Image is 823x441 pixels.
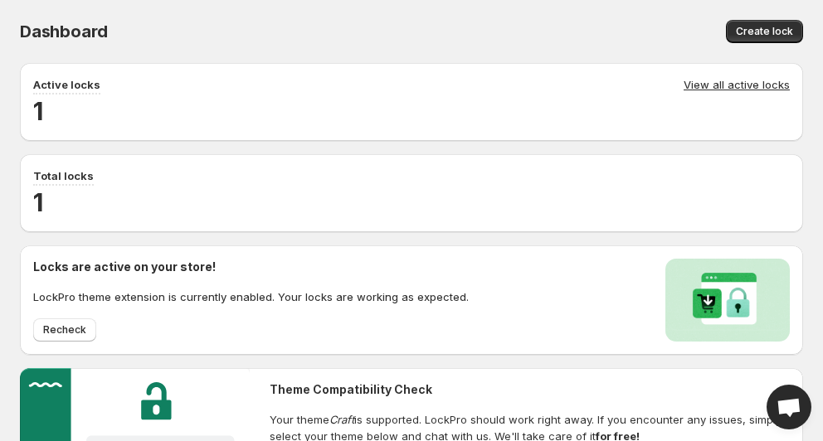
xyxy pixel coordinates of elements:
p: LockPro theme extension is currently enabled. Your locks are working as expected. [33,288,469,305]
p: Total locks [33,167,94,184]
p: Active locks [33,76,100,93]
em: Craft [329,413,354,426]
span: Recheck [43,323,86,337]
h2: Theme Compatibility Check [270,381,790,398]
div: Open chat [767,385,811,429]
button: Recheck [33,318,96,342]
span: Create lock [736,25,793,38]
h2: 1 [33,94,790,128]
span: Dashboard [20,22,108,41]
img: Locks activated [665,259,790,342]
button: Create lock [726,20,803,43]
a: View all active locks [684,76,790,94]
h2: Locks are active on your store! [33,259,469,275]
h2: 1 [33,186,790,219]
